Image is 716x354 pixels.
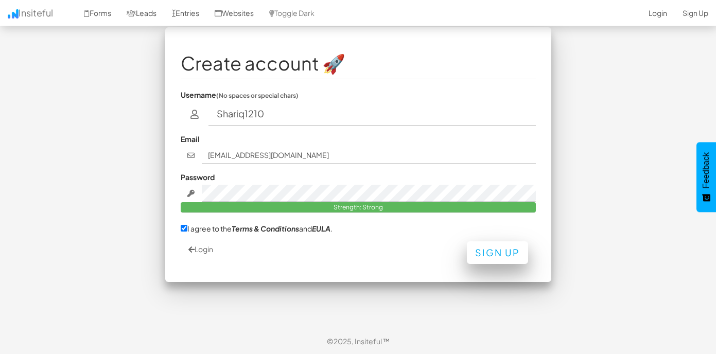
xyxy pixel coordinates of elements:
input: username [208,102,536,126]
label: Password [181,172,215,182]
label: Email [181,134,200,144]
span: Feedback [702,152,711,188]
label: I agree to the and . [181,223,333,234]
button: Feedback - Show survey [696,142,716,212]
input: john@doe.com [202,147,536,164]
label: Username [181,90,299,100]
a: EULA [312,224,330,233]
a: Terms & Conditions [232,224,299,233]
input: I agree to theTerms & ConditionsandEULA. [181,225,187,232]
small: (No spaces or special chars) [216,92,299,99]
h1: Create account 🚀 [181,53,536,74]
a: Login [188,244,213,254]
div: Strength: Strong [181,202,536,213]
img: icon.png [8,9,19,19]
button: Sign Up [467,241,528,264]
